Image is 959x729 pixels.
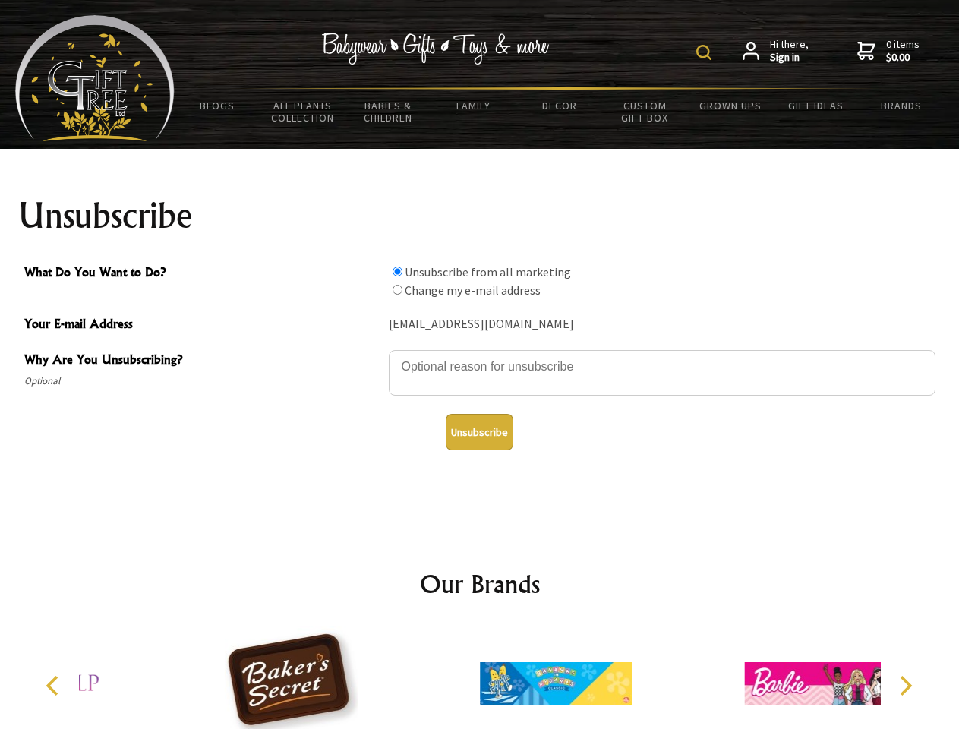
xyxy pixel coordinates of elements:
[405,264,571,279] label: Unsubscribe from all marketing
[687,90,773,121] a: Grown Ups
[393,285,402,295] input: What Do You Want to Do?
[516,90,602,121] a: Decor
[696,45,711,60] img: product search
[24,314,381,336] span: Your E-mail Address
[446,414,513,450] button: Unsubscribe
[15,15,175,141] img: Babyware - Gifts - Toys and more...
[773,90,859,121] a: Gift Ideas
[857,38,920,65] a: 0 items$0.00
[260,90,346,134] a: All Plants Collection
[345,90,431,134] a: Babies & Children
[24,350,381,372] span: Why Are You Unsubscribing?
[389,350,935,396] textarea: Why Are You Unsubscribing?
[886,37,920,65] span: 0 items
[30,566,929,602] h2: Our Brands
[38,669,71,702] button: Previous
[24,372,381,390] span: Optional
[886,51,920,65] strong: $0.00
[405,282,541,298] label: Change my e-mail address
[18,197,942,234] h1: Unsubscribe
[175,90,260,121] a: BLOGS
[888,669,922,702] button: Next
[770,38,809,65] span: Hi there,
[322,33,550,65] img: Babywear - Gifts - Toys & more
[602,90,688,134] a: Custom Gift Box
[389,313,935,336] div: [EMAIL_ADDRESS][DOMAIN_NAME]
[743,38,809,65] a: Hi there,Sign in
[859,90,945,121] a: Brands
[24,263,381,285] span: What Do You Want to Do?
[770,51,809,65] strong: Sign in
[431,90,517,121] a: Family
[393,267,402,276] input: What Do You Want to Do?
